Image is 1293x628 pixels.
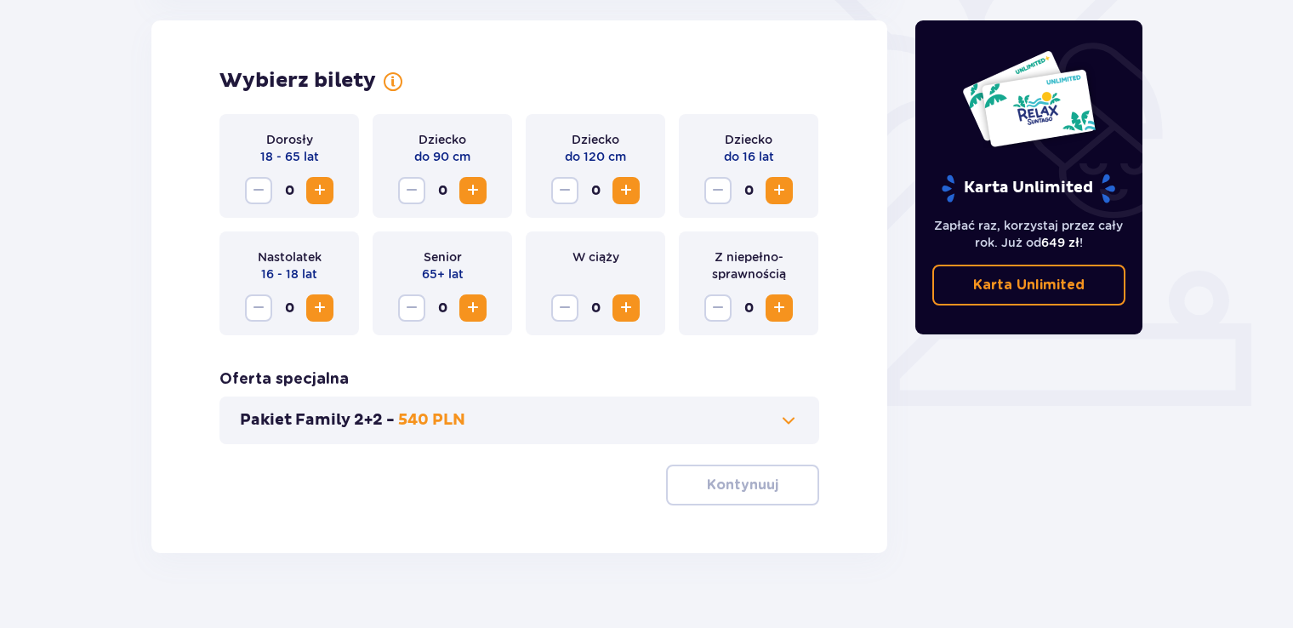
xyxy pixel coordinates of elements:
[276,294,303,322] span: 0
[398,410,465,431] p: 540 PLN
[414,148,470,165] p: do 90 cm
[961,49,1096,148] img: Dwie karty całoroczne do Suntago z napisem 'UNLIMITED RELAX', na białym tle z tropikalnymi liśćmi...
[1041,236,1079,249] span: 649 zł
[551,177,578,204] button: Zmniejsz
[612,294,640,322] button: Zwiększ
[666,465,819,505] button: Kontynuuj
[422,265,464,283] p: 65+ lat
[245,177,272,204] button: Zmniejsz
[572,131,619,148] p: Dziecko
[766,177,793,204] button: Zwiększ
[258,248,322,265] p: Nastolatek
[219,68,376,94] h2: Wybierz bilety
[551,294,578,322] button: Zmniejsz
[612,177,640,204] button: Zwiększ
[766,294,793,322] button: Zwiększ
[932,217,1126,251] p: Zapłać raz, korzystaj przez cały rok. Już od !
[306,177,333,204] button: Zwiększ
[582,177,609,204] span: 0
[429,177,456,204] span: 0
[424,248,462,265] p: Senior
[704,294,732,322] button: Zmniejsz
[266,131,313,148] p: Dorosły
[582,294,609,322] span: 0
[724,148,774,165] p: do 16 lat
[240,410,799,431] button: Pakiet Family 2+2 -540 PLN
[429,294,456,322] span: 0
[459,294,487,322] button: Zwiększ
[260,148,319,165] p: 18 - 65 lat
[276,177,303,204] span: 0
[245,294,272,322] button: Zmniejsz
[973,276,1085,294] p: Karta Unlimited
[419,131,466,148] p: Dziecko
[459,177,487,204] button: Zwiększ
[398,294,425,322] button: Zmniejsz
[306,294,333,322] button: Zwiększ
[735,294,762,322] span: 0
[932,265,1126,305] a: Karta Unlimited
[735,177,762,204] span: 0
[725,131,772,148] p: Dziecko
[707,476,778,494] p: Kontynuuj
[261,265,317,283] p: 16 - 18 lat
[692,248,805,283] p: Z niepełno­sprawnością
[240,410,395,431] p: Pakiet Family 2+2 -
[219,369,349,390] h3: Oferta specjalna
[572,248,619,265] p: W ciąży
[398,177,425,204] button: Zmniejsz
[940,174,1117,203] p: Karta Unlimited
[565,148,626,165] p: do 120 cm
[704,177,732,204] button: Zmniejsz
